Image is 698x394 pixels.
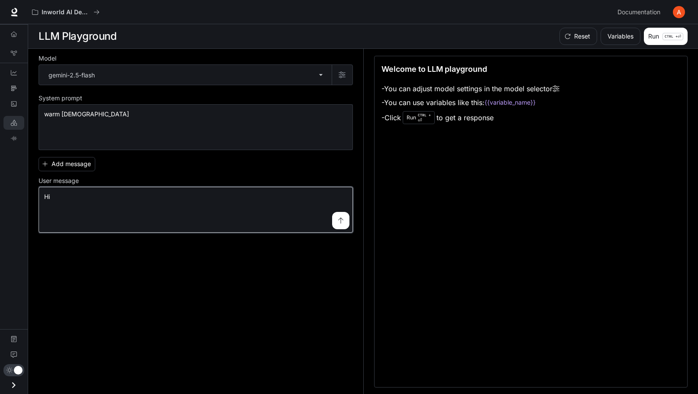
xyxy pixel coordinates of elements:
button: Variables [601,28,640,45]
img: User avatar [673,6,685,18]
a: Documentation [3,332,24,346]
p: CTRL + [665,34,678,39]
p: Inworld AI Demos [42,9,90,16]
a: Documentation [614,3,667,21]
p: gemini-2.5-flash [48,70,95,80]
button: RunCTRL +⏎ [644,28,688,45]
span: Dark mode toggle [14,365,23,375]
p: ⏎ [662,33,683,40]
a: TTS Playground [3,131,24,145]
li: - Click to get a response [381,109,559,126]
p: User message [39,178,79,184]
li: - You can use variables like this: [381,96,559,109]
a: Traces [3,81,24,95]
a: Overview [3,27,24,41]
button: All workspaces [28,3,103,21]
code: {{variable_name}} [485,98,536,107]
button: Open drawer [4,376,23,394]
p: Model [39,55,56,61]
a: Dashboards [3,66,24,80]
a: Feedback [3,348,24,362]
p: CTRL + [418,112,431,118]
div: gemini-2.5-flash [39,65,332,85]
p: System prompt [39,95,82,101]
a: Graph Registry [3,46,24,60]
button: Reset [559,28,597,45]
p: ⏎ [418,112,431,123]
h1: LLM Playground [39,28,116,45]
a: LLM Playground [3,116,24,130]
span: Documentation [617,7,660,18]
p: Welcome to LLM playground [381,63,487,75]
button: User avatar [670,3,688,21]
li: - You can adjust model settings in the model selector [381,82,559,96]
a: Logs [3,97,24,111]
button: Add message [39,157,95,171]
div: Run [403,111,435,124]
